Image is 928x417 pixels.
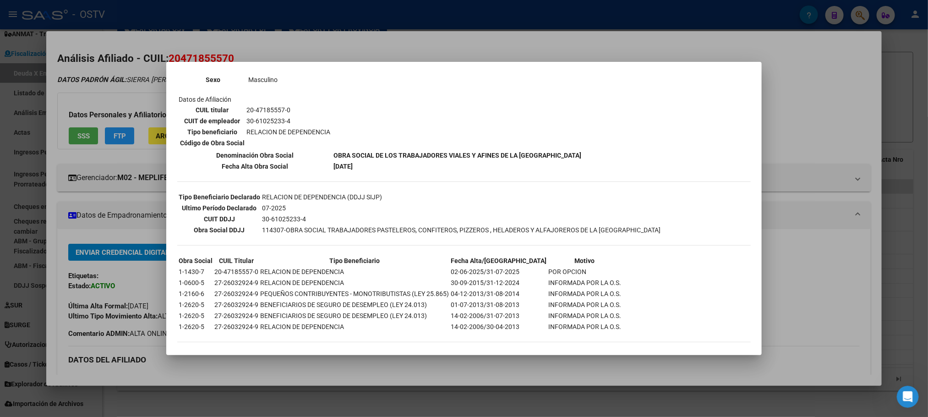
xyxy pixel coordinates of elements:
td: 20-47185557-0 [246,105,331,115]
td: RELACION DE DEPENDENCIA [260,322,449,332]
td: 1-2620-5 [178,322,213,332]
td: INFORMADA POR LA O.S. [548,278,622,288]
img: Profile image for Fin [26,5,41,20]
div: blush [115,228,176,289]
div: muy amable por la aclaracion [66,165,176,185]
button: Adjuntar un archivo [44,300,51,307]
div: Al ser DNIs, partidas de nacimiento, etc, se toma como individual por afiliado. [15,83,143,110]
td: RELACION DE DEPENDENCIA [260,267,449,277]
th: Tipo Beneficiario Declarado [178,192,261,202]
td: PEQUEÑOS CONTRIBUYENTES - MONOTRIBUTISTAS (LEY 25.865) [260,289,449,299]
td: 1-2620-5 [178,311,213,321]
td: 27-26032924-9 [214,322,259,332]
td: 20-47185557-0 [214,267,259,277]
td: 1-2160-6 [178,289,213,299]
td: INFORMADA POR LA O.S. [548,300,622,310]
div: Ludmila dice… [7,192,176,229]
td: 04-12-2013/31-08-2014 [450,289,547,299]
th: Ultimo Período Declarado [178,203,261,213]
button: go back [6,4,23,21]
th: CUIL Titular [214,256,259,266]
th: Código de Obra Social [180,138,245,148]
th: Fecha Alta/[GEOGRAPHIC_DATA] [450,256,547,266]
div: Ah bien, entiendo. [7,18,81,38]
div: Ah bien, entiendo. [15,23,73,33]
td: 02-06-2025/31-07-2025 [450,267,547,277]
td: 30-61025233-4 [246,116,331,126]
td: 27-26032924-9 [214,311,259,321]
th: CUIT de empleador [180,116,245,126]
h1: Fin [44,9,55,16]
td: 07-2025 [262,203,661,213]
td: RELACION DE DEPENDENCIA [246,127,331,137]
div: Ludmila dice… [7,18,176,39]
td: 1-2620-5 [178,300,213,310]
td: INFORMADA POR LA O.S. [548,322,622,332]
div: Qué tengas lindo día![PERSON_NAME] • Hace 3h [7,192,91,212]
td: 27-26032924-9 [214,289,259,299]
textarea: Escribe un mensaje... [8,281,175,296]
td: POR OPCION [548,267,622,277]
div: eso supuse [125,144,176,164]
td: 27-26032924-9 [214,300,259,310]
td: RELACION DE DEPENDENCIA (DDJJ SIJP) [262,192,661,202]
td: 30-61025233-4 [262,214,661,224]
div: Nino dice… [7,228,176,300]
button: Selector de emoji [14,300,22,307]
div: Nino dice… [7,123,176,144]
th: Obra Social DDJJ [178,225,261,235]
th: Tipo beneficiario [180,127,245,137]
div: No, la documentación es por afiliado. No contamos con una carga masiva para esto. [15,44,143,71]
button: Start recording [58,300,66,307]
td: INFORMADA POR LA O.S. [548,289,622,299]
td: 27-26032924-9 [214,278,259,288]
div: Qué tengas lindo día! [15,198,84,207]
th: Fecha Alta Obra Social [178,161,332,171]
button: Selector de gif [29,300,36,307]
td: INFORMADA POR LA O.S. [548,311,622,321]
td: 30-09-2015/31-12-2024 [450,278,547,288]
th: CUIL titular [180,105,245,115]
div: Nino dice… [7,165,176,192]
div: Ludmila dice… [7,39,176,78]
td: RELACION DE DEPENDENCIA [260,278,449,288]
div: ahh.. ok, muchas gracias [88,128,169,137]
div: blush [123,239,169,283]
td: 14-02-2006/31-07-2013 [450,311,547,321]
div: eso supuse [132,149,169,159]
td: BENEFICIARIOS DE SEGURO DE DESEMPLEO (LEY 24.013) [260,300,449,310]
td: 01-07-2013/31-08-2013 [450,300,547,310]
div: No, la documentación es por afiliado. No contamos con una carga masiva para esto. [7,39,150,77]
th: CUIT DDJJ [178,214,261,224]
button: Inicio [143,4,161,21]
td: 1-1430-7 [178,267,213,277]
th: Denominación Obra Social [178,150,332,160]
th: Sexo [180,75,247,85]
div: [PERSON_NAME] • Hace 3h [15,214,90,219]
th: Tipo Beneficiario [260,256,449,266]
b: [DATE] [333,163,353,170]
div: Al ser DNIs, partidas de nacimiento, etc, se toma como individual por afiliado. [7,77,150,115]
b: OBRA SOCIAL DE LOS TRABAJADORES VIALES Y AFINES DE LA [GEOGRAPHIC_DATA] [333,152,581,159]
td: Masculino [248,75,321,85]
button: Enviar un mensaje… [157,296,172,311]
td: BENEFICIARIOS DE SEGURO DE DESEMPLEO (LEY 24.013) [260,311,449,321]
th: Motivo [548,256,622,266]
td: 1-0600-5 [178,278,213,288]
td: 14-02-2006/30-04-2013 [450,322,547,332]
div: Ludmila dice… [7,77,176,123]
th: Obra Social [178,256,213,266]
div: Nino dice… [7,144,176,165]
div: muy amable por la aclaracion [73,170,169,179]
td: 114307-OBRA SOCIAL TRABAJADORES PASTELEROS, CONFITEROS, PIZZEROS , HELADEROS Y ALFAJOREROS DE LA ... [262,225,661,235]
iframe: Intercom live chat [897,386,919,408]
div: Cerrar [161,4,177,20]
div: ahh.. ok, muchas gracias [81,123,176,143]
